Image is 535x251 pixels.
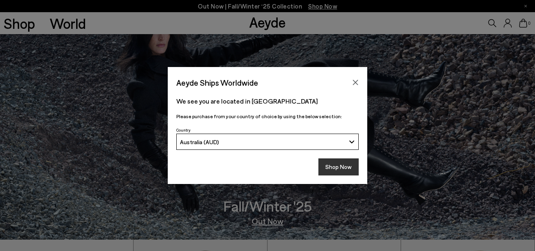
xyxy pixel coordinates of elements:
span: Country [176,128,191,132]
span: Australia (AUD) [180,138,219,145]
span: Aeyde Ships Worldwide [176,76,258,90]
button: Close [349,76,362,89]
p: We see you are located in [GEOGRAPHIC_DATA] [176,96,359,106]
button: Shop Now [318,158,359,175]
p: Please purchase from your country of choice by using the below selection: [176,113,359,120]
